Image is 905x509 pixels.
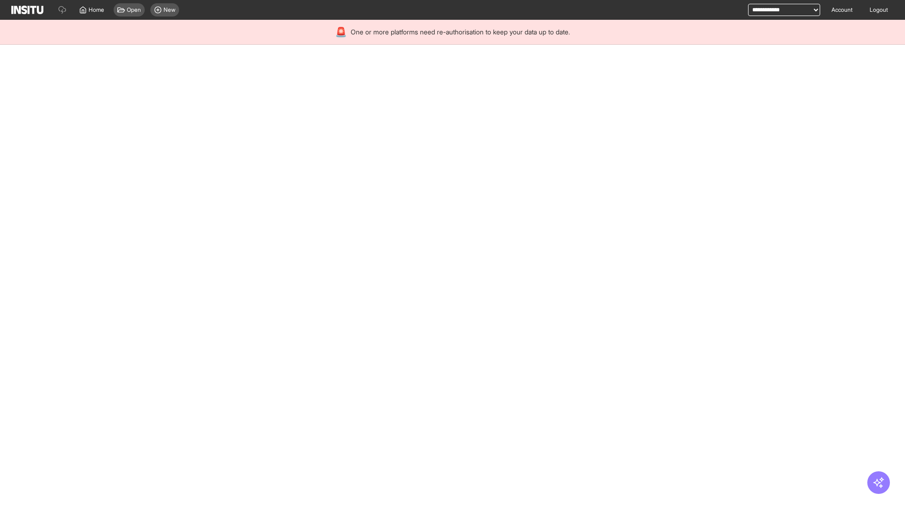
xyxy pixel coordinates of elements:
[335,25,347,39] div: 🚨
[164,6,175,14] span: New
[127,6,141,14] span: Open
[351,27,570,37] span: One or more platforms need re-authorisation to keep your data up to date.
[11,6,43,14] img: Logo
[89,6,104,14] span: Home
